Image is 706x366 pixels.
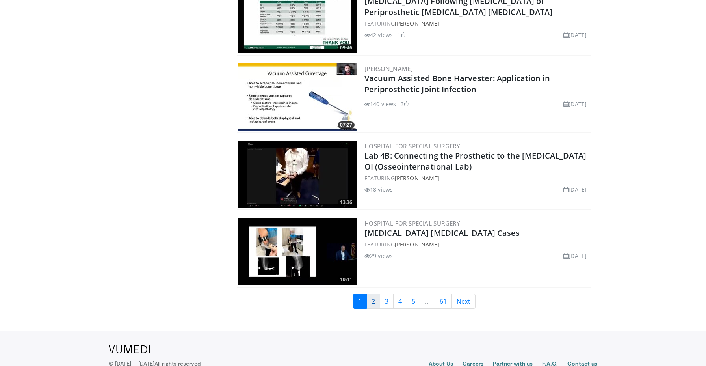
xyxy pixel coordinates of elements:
[238,218,357,285] a: 10:11
[338,199,355,206] span: 13:36
[364,65,413,73] a: [PERSON_NAME]
[563,31,587,39] li: [DATE]
[451,294,476,309] a: Next
[238,63,357,131] a: 07:27
[563,252,587,260] li: [DATE]
[395,241,439,248] a: [PERSON_NAME]
[395,174,439,182] a: [PERSON_NAME]
[364,150,587,172] a: Lab 4B: Connecting the Prosthetic to the [MEDICAL_DATA] OI (Osseointernational Lab)
[398,31,405,39] li: 1
[435,294,452,309] a: 61
[238,63,357,131] img: 433ecadd-4ad3-4321-a398-c20db1ebef6c.300x170_q85_crop-smart_upscale.jpg
[364,228,520,238] a: [MEDICAL_DATA] [MEDICAL_DATA] Cases
[338,44,355,51] span: 09:46
[238,218,357,285] img: 185630b0-bff9-4372-90b3-3861041f7f06.300x170_q85_crop-smart_upscale.jpg
[338,121,355,129] span: 07:27
[407,294,420,309] a: 5
[364,73,550,95] a: Vacuum Assisted Bone Harvester: Application in Periprosthetic Joint Infection
[353,294,367,309] a: 1
[563,100,587,108] li: [DATE]
[364,240,590,248] div: FEATURING
[401,100,409,108] li: 3
[364,142,460,150] a: Hospital for Special Surgery
[238,141,357,208] img: c2c4415e-8b9b-453b-b414-8042c75abb14.300x170_q85_crop-smart_upscale.jpg
[395,20,439,27] a: [PERSON_NAME]
[393,294,407,309] a: 4
[109,345,150,353] img: VuMedi Logo
[366,294,380,309] a: 2
[380,294,394,309] a: 3
[364,252,393,260] li: 29 views
[364,219,460,227] a: Hospital for Special Surgery
[364,185,393,194] li: 18 views
[563,185,587,194] li: [DATE]
[364,174,590,182] div: FEATURING
[364,100,396,108] li: 140 views
[364,31,393,39] li: 42 views
[238,141,357,208] a: 13:36
[237,294,591,309] nav: Search results pages
[338,276,355,283] span: 10:11
[364,19,590,28] div: FEATURING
